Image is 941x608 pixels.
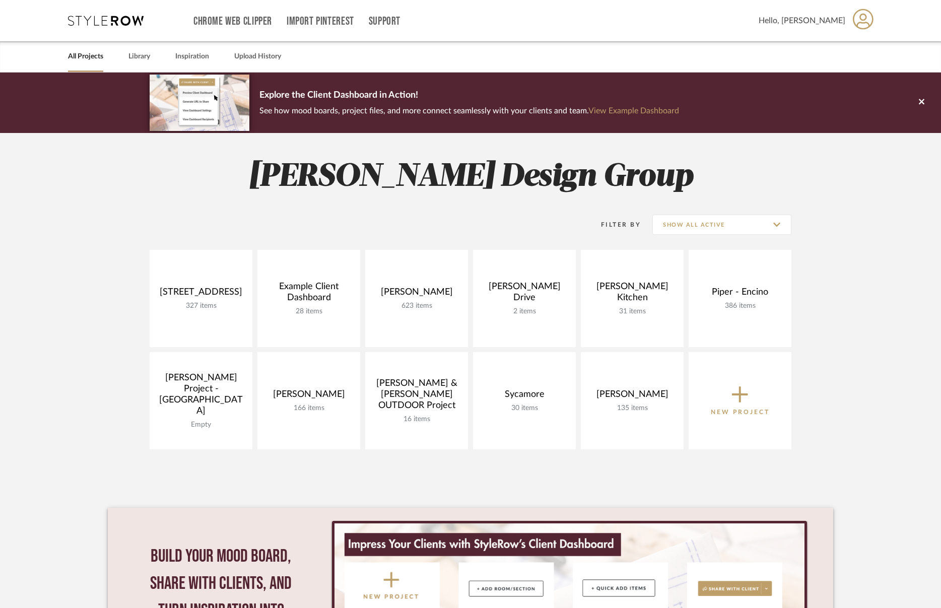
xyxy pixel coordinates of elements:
p: See how mood boards, project files, and more connect seamlessly with your clients and team. [259,104,679,118]
div: [PERSON_NAME] Project - [GEOGRAPHIC_DATA] [158,372,244,421]
div: [PERSON_NAME] [589,389,676,404]
div: 31 items [589,307,676,316]
div: 2 items [481,307,568,316]
div: 28 items [265,307,352,316]
a: Support [369,17,400,26]
div: 16 items [373,415,460,424]
div: Empty [158,421,244,429]
a: All Projects [68,50,103,63]
div: 623 items [373,302,460,310]
div: Sycamore [481,389,568,404]
a: Import Pinterest [287,17,354,26]
div: 327 items [158,302,244,310]
div: [PERSON_NAME] & [PERSON_NAME] OUTDOOR Project [373,378,460,415]
div: [STREET_ADDRESS] [158,287,244,302]
div: 166 items [265,404,352,413]
div: Piper - Encino [697,287,783,302]
div: [PERSON_NAME] [373,287,460,302]
div: Filter By [588,220,641,230]
div: 135 items [589,404,676,413]
a: Inspiration [175,50,209,63]
a: Upload History [234,50,281,63]
a: View Example Dashboard [588,107,679,115]
div: [PERSON_NAME] Kitchen [589,281,676,307]
div: [PERSON_NAME] Drive [481,281,568,307]
p: New Project [711,407,770,417]
div: Example Client Dashboard [265,281,352,307]
img: d5d033c5-7b12-40c2-a960-1ecee1989c38.png [150,75,249,130]
button: New Project [689,352,791,449]
div: 386 items [697,302,783,310]
span: Hello, [PERSON_NAME] [759,15,845,27]
a: Chrome Web Clipper [193,17,272,26]
div: 30 items [481,404,568,413]
div: [PERSON_NAME] [265,389,352,404]
a: Library [128,50,150,63]
h2: [PERSON_NAME] Design Group [108,158,833,196]
p: Explore the Client Dashboard in Action! [259,88,679,104]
